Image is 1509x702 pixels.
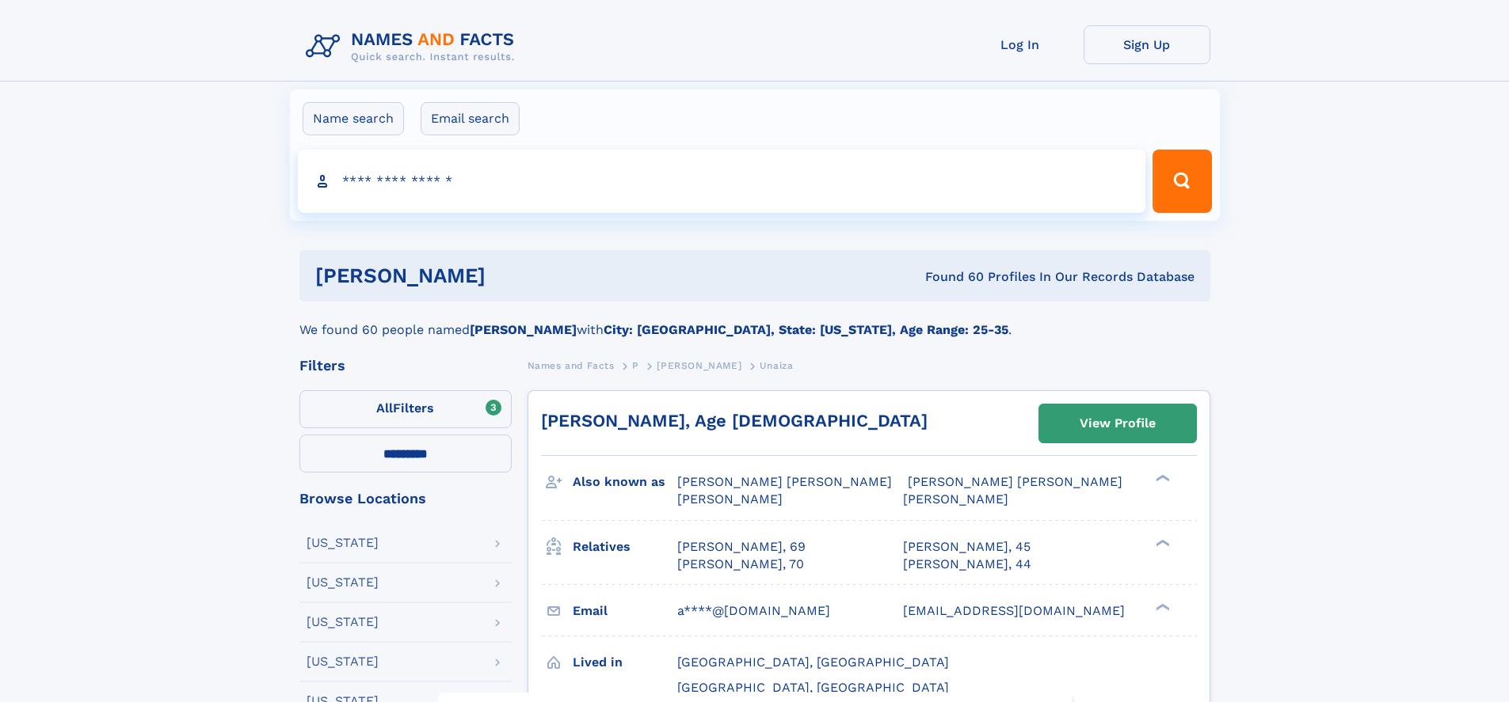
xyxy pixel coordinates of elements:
[421,102,520,135] label: Email search
[677,491,783,507] span: [PERSON_NAME]
[299,359,512,373] div: Filters
[299,390,512,428] label: Filters
[307,616,379,628] div: [US_STATE]
[677,538,806,556] a: [PERSON_NAME], 69
[657,360,741,371] span: [PERSON_NAME]
[376,400,393,416] span: All
[303,102,404,135] label: Name search
[908,474,1122,489] span: [PERSON_NAME] [PERSON_NAME]
[760,360,794,371] span: Unaiza
[1152,537,1171,548] div: ❯
[903,556,1031,573] a: [PERSON_NAME], 44
[677,556,804,573] a: [PERSON_NAME], 70
[604,322,1008,337] b: City: [GEOGRAPHIC_DATA], State: [US_STATE], Age Range: 25-35
[1153,150,1211,213] button: Search Button
[298,150,1146,213] input: search input
[573,533,677,560] h3: Relatives
[1152,601,1171,612] div: ❯
[307,576,379,589] div: [US_STATE]
[632,355,639,375] a: P
[705,268,1195,286] div: Found 60 Profiles In Our Records Database
[1084,25,1210,64] a: Sign Up
[1080,405,1156,442] div: View Profile
[957,25,1084,64] a: Log In
[299,491,512,506] div: Browse Locations
[470,322,577,337] b: [PERSON_NAME]
[903,603,1125,618] span: [EMAIL_ADDRESS][DOMAIN_NAME]
[299,302,1210,340] div: We found 60 people named with .
[573,469,677,495] h3: Also known as
[573,598,677,624] h3: Email
[541,411,928,431] a: [PERSON_NAME], Age [DEMOGRAPHIC_DATA]
[299,25,528,68] img: Logo Names and Facts
[903,491,1008,507] span: [PERSON_NAME]
[657,355,741,375] a: [PERSON_NAME]
[903,538,1031,556] a: [PERSON_NAME], 45
[677,680,949,695] span: [GEOGRAPHIC_DATA], [GEOGRAPHIC_DATA]
[528,355,615,375] a: Names and Facts
[573,649,677,676] h3: Lived in
[1152,473,1171,484] div: ❯
[1039,404,1196,442] a: View Profile
[307,655,379,668] div: [US_STATE]
[677,655,949,670] span: [GEOGRAPHIC_DATA], [GEOGRAPHIC_DATA]
[315,266,706,286] h1: [PERSON_NAME]
[677,474,892,489] span: [PERSON_NAME] [PERSON_NAME]
[632,360,639,371] span: P
[307,537,379,549] div: [US_STATE]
